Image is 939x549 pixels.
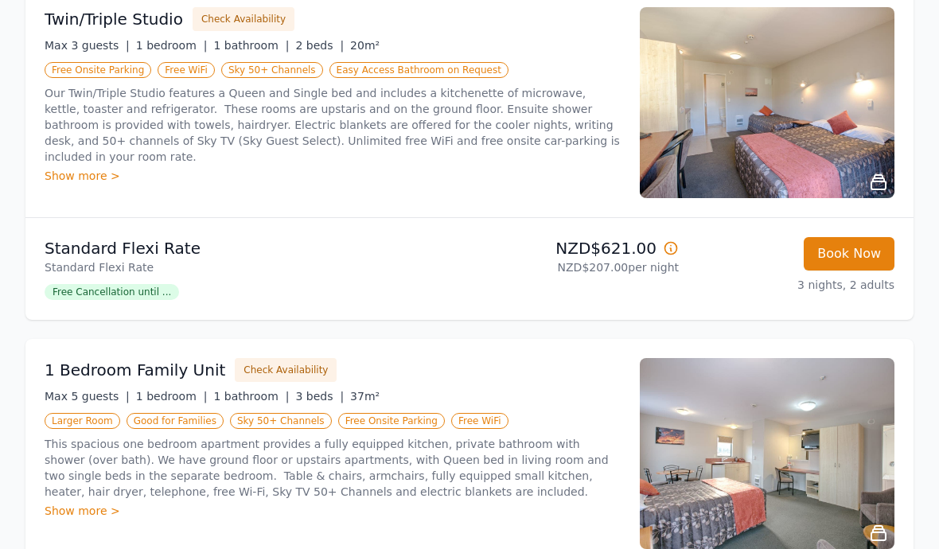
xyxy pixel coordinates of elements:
[221,62,323,78] span: Sky 50+ Channels
[295,390,344,403] span: 3 beds |
[127,413,224,429] span: Good for Families
[45,39,130,52] span: Max 3 guests |
[235,358,337,382] button: Check Availability
[193,7,294,31] button: Check Availability
[136,390,208,403] span: 1 bedroom |
[230,413,332,429] span: Sky 50+ Channels
[476,237,679,259] p: NZD$621.00
[804,237,894,271] button: Book Now
[213,39,289,52] span: 1 bathroom |
[451,413,508,429] span: Free WiFi
[45,436,621,500] p: This spacious one bedroom apartment provides a fully equipped kitchen, private bathroom with show...
[350,39,380,52] span: 20m²
[45,168,621,184] div: Show more >
[295,39,344,52] span: 2 beds |
[45,359,225,381] h3: 1 Bedroom Family Unit
[45,85,621,165] p: Our Twin/Triple Studio features a Queen and Single bed and includes a kitchenette of microwave, k...
[45,237,463,259] p: Standard Flexi Rate
[45,284,179,300] span: Free Cancellation until ...
[329,62,508,78] span: Easy Access Bathroom on Request
[692,277,894,293] p: 3 nights, 2 adults
[45,390,130,403] span: Max 5 guests |
[45,8,183,30] h3: Twin/Triple Studio
[350,390,380,403] span: 37m²
[136,39,208,52] span: 1 bedroom |
[213,390,289,403] span: 1 bathroom |
[45,259,463,275] p: Standard Flexi Rate
[45,503,621,519] div: Show more >
[476,259,679,275] p: NZD$207.00 per night
[158,62,215,78] span: Free WiFi
[45,62,151,78] span: Free Onsite Parking
[45,413,120,429] span: Larger Room
[338,413,445,429] span: Free Onsite Parking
